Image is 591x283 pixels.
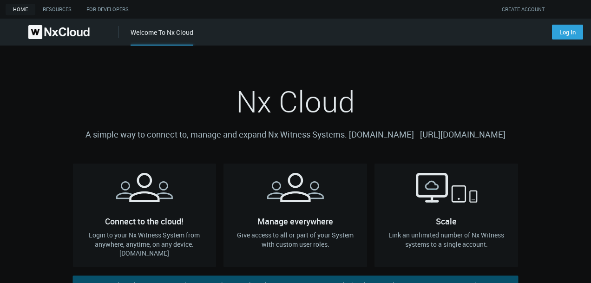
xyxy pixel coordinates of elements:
h4: Link an unlimited number of Nx Witness systems to a single account. [382,230,511,249]
a: home [6,4,35,15]
div: Welcome To Nx Cloud [131,27,193,46]
a: Log In [552,25,583,39]
h4: Give access to all or part of your System with custom user roles. [231,230,360,249]
h4: Login to your Nx Witness System from anywhere, anytime, on any device. [DOMAIN_NAME] [80,230,209,258]
img: Nx Cloud logo [28,25,90,39]
h2: Connect to the cloud! [73,164,217,221]
a: Connect to the cloud!Login to your Nx Witness System from anywhere, anytime, on any device. [DOMA... [73,164,217,267]
h2: Manage everywhere [223,164,367,221]
a: Manage everywhereGive access to all or part of your System with custom user roles. [223,164,367,267]
a: CREATE ACCOUNT [502,6,545,13]
span: Nx Cloud [236,81,355,121]
h2: Scale [374,164,518,221]
a: Resources [35,4,79,15]
p: A simple way to connect to, manage and expand Nx Witness Systems. [DOMAIN_NAME] - [URL][DOMAIN_NAME] [73,128,519,141]
a: For Developers [79,4,136,15]
a: ScaleLink an unlimited number of Nx Witness systems to a single account. [374,164,518,267]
